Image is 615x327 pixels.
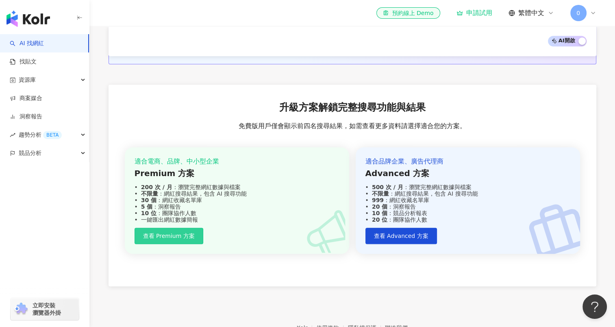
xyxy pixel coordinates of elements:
div: ：網紅搜尋結果，包含 AI 搜尋功能 [135,190,339,197]
a: chrome extension立即安裝 瀏覽器外掛 [11,298,79,320]
div: ：團隊協作人數 [365,216,570,223]
strong: 不限量 [372,190,389,197]
div: 適合品牌企業、廣告代理商 [365,157,570,166]
div: ：洞察報告 [135,203,339,210]
div: ：瀏覽完整網紅數據與檔案 [135,184,339,190]
div: ：網紅收藏名單庫 [135,197,339,203]
div: BETA [43,131,62,139]
span: 升級方案解鎖完整搜尋功能與結果 [279,101,426,115]
span: 繁體中文 [518,9,544,17]
span: 查看 Premium 方案 [143,233,195,239]
span: 立即安裝 瀏覽器外掛 [33,302,61,316]
div: ：競品分析報表 [365,210,570,216]
span: 趨勢分析 [19,126,62,144]
strong: 10 位 [141,210,156,216]
strong: 200 次 / 月 [141,184,172,190]
a: 洞察報告 [10,113,42,121]
span: rise [10,132,15,138]
strong: 不限量 [141,190,158,197]
button: 查看 Premium 方案 [135,228,203,244]
span: 0 [576,9,580,17]
span: 競品分析 [19,144,41,162]
button: 查看 Advanced 方案 [365,228,437,244]
div: ：洞察報告 [365,203,570,210]
div: 一鍵匯出網紅數據簡報 [135,216,339,223]
img: logo [7,11,50,27]
div: Premium 方案 [135,168,339,179]
div: ：網紅搜尋結果，包含 AI 搜尋功能 [365,190,570,197]
div: Advanced 方案 [365,168,570,179]
strong: 30 個 [141,197,156,203]
div: ：瀏覽完整網紅數據與檔案 [365,184,570,190]
div: ：團隊協作人數 [135,210,339,216]
div: ：網紅收藏名單庫 [365,197,570,203]
div: 適合電商、品牌、中小型企業 [135,157,339,166]
a: searchAI 找網紅 [10,39,44,48]
strong: 500 次 / 月 [372,184,403,190]
span: 查看 Advanced 方案 [374,233,428,239]
a: 找貼文 [10,58,37,66]
a: 商案媒合 [10,94,42,102]
strong: 5 個 [141,203,153,210]
strong: 20 位 [372,216,387,223]
span: 資源庫 [19,71,36,89]
strong: 10 個 [372,210,387,216]
img: chrome extension [13,303,29,316]
div: 預約線上 Demo [383,9,433,17]
strong: 20 個 [372,203,387,210]
a: 申請試用 [456,9,492,17]
span: 免費版用戶僅會顯示前四名搜尋結果，如需查看更多資料請選擇適合您的方案。 [239,122,466,131]
iframe: Help Scout Beacon - Open [582,294,607,319]
a: 預約線上 Demo [376,7,440,19]
strong: 999 [372,197,384,203]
